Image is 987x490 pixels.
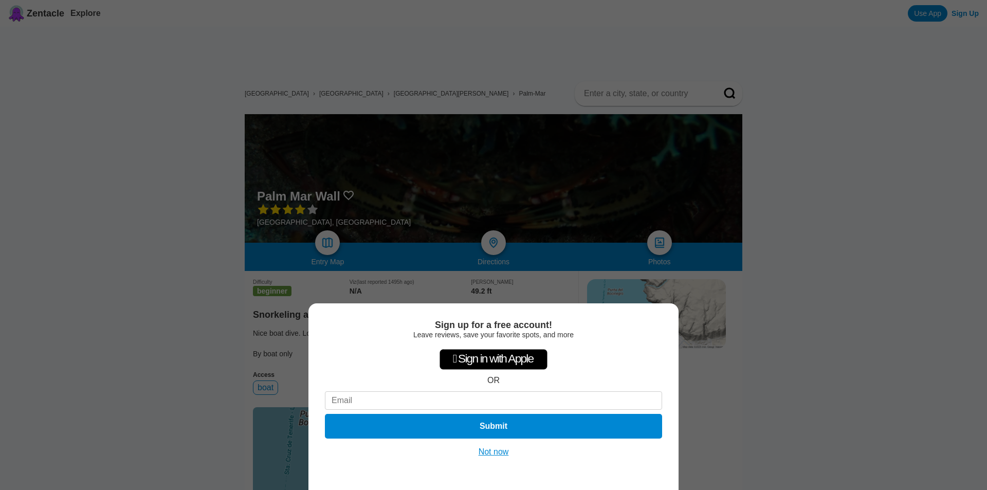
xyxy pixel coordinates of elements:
[487,376,500,385] div: OR
[325,391,662,410] input: Email
[325,320,662,331] div: Sign up for a free account!
[325,414,662,439] button: Submit
[440,349,547,370] div: Sign in with Apple
[476,447,512,457] button: Not now
[325,331,662,339] div: Leave reviews, save your favorite spots, and more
